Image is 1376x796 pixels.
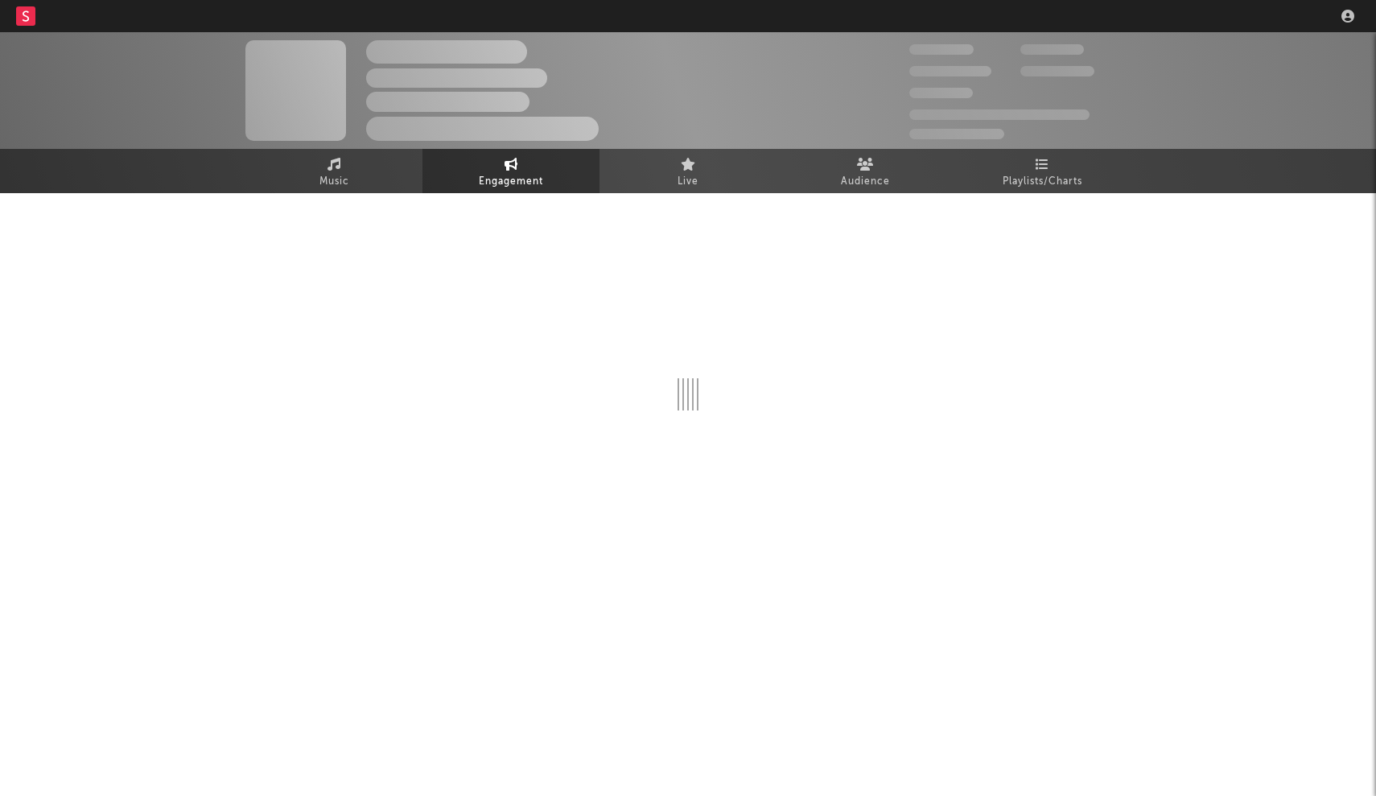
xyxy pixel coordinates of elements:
[422,149,599,193] a: Engagement
[1020,44,1084,55] span: 100,000
[841,172,890,192] span: Audience
[909,44,974,55] span: 300,000
[777,149,954,193] a: Audience
[1003,172,1082,192] span: Playlists/Charts
[599,149,777,193] a: Live
[909,109,1090,120] span: 50,000,000 Monthly Listeners
[909,66,991,76] span: 50,000,000
[245,149,422,193] a: Music
[909,129,1004,139] span: Jump Score: 85.0
[909,88,973,98] span: 100,000
[479,172,543,192] span: Engagement
[954,149,1131,193] a: Playlists/Charts
[319,172,349,192] span: Music
[678,172,698,192] span: Live
[1020,66,1094,76] span: 1,000,000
